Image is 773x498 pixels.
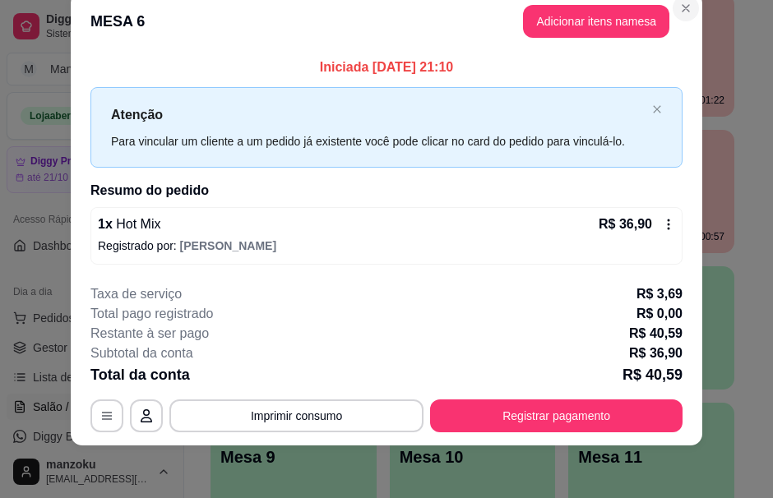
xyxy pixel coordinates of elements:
p: R$ 3,69 [636,284,683,304]
button: Adicionar itens namesa [523,5,669,38]
p: Subtotal da conta [90,344,193,363]
p: R$ 0,00 [636,304,683,324]
p: Taxa de serviço [90,284,182,304]
span: [PERSON_NAME] [180,239,276,252]
span: close [652,104,662,114]
p: Iniciada [DATE] 21:10 [90,58,683,77]
p: 1 x [98,214,161,234]
p: R$ 36,90 [629,344,683,363]
button: close [652,104,662,115]
p: Atenção [111,104,646,125]
span: Hot Mix [113,217,161,231]
p: Total pago registrado [90,304,213,324]
p: Registrado por: [98,237,675,254]
div: Para vincular um cliente a um pedido já existente você pode clicar no card do pedido para vinculá... [111,132,646,150]
p: Restante à ser pago [90,324,209,344]
h2: Resumo do pedido [90,181,683,201]
button: Imprimir consumo [169,399,424,432]
p: R$ 40,59 [623,363,683,386]
p: R$ 36,90 [599,214,652,234]
p: Total da conta [90,363,190,386]
p: R$ 40,59 [629,324,683,344]
button: Registrar pagamento [430,399,683,432]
